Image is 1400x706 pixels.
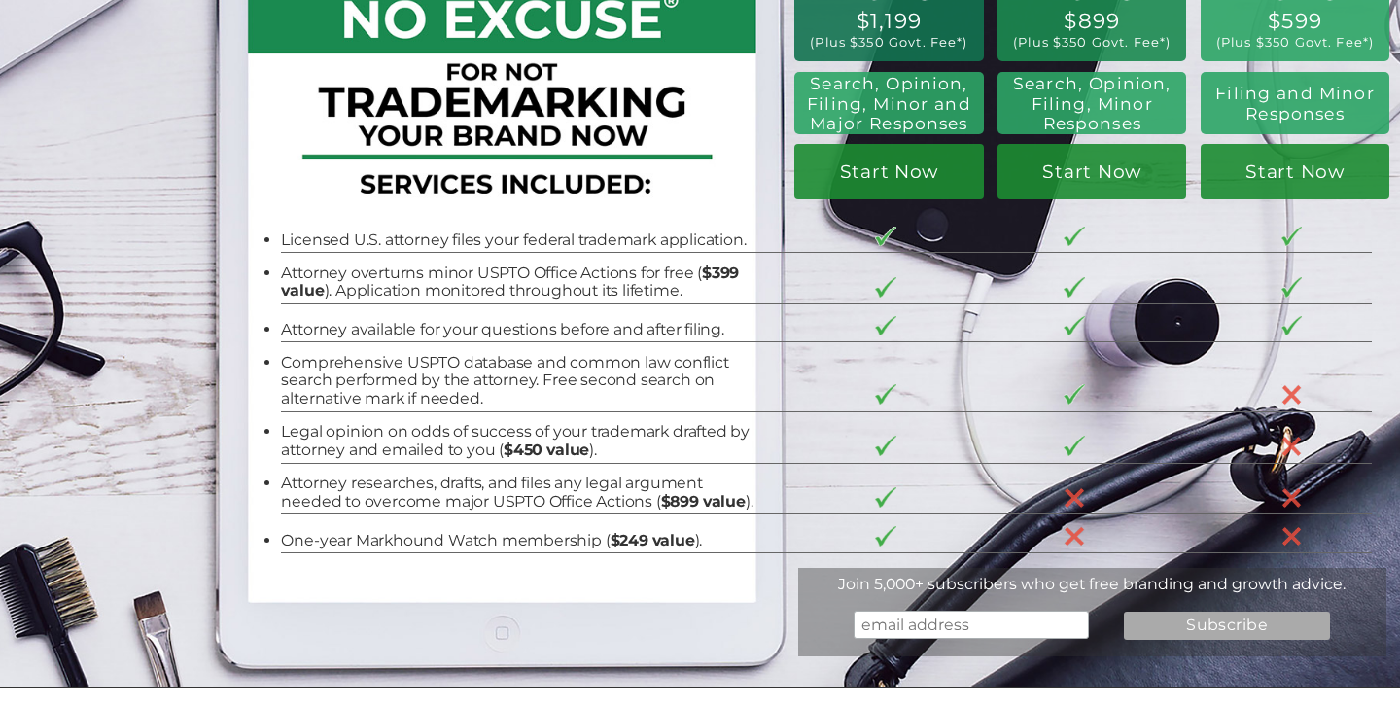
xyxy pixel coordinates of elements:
[875,487,896,508] img: checkmark-border-3.png
[281,354,752,408] li: Comprehensive USPTO database and common law conflict search performed by the attorney. Free secon...
[281,475,752,511] li: Attorney researches, drafts, and files any legal argument needed to overcome major USPTO Office A...
[875,436,896,456] img: checkmark-border-3.png
[661,492,746,511] b: $899 value
[1281,316,1303,336] img: checkmark-border-3.png
[875,526,896,547] img: checkmark-border-3.png
[854,611,1089,639] input: email address
[281,423,752,459] li: Legal opinion on odds of success of your trademark drafted by attorney and emailed to you ( ).
[1281,227,1303,247] img: checkmark-border-3.png
[1281,384,1303,406] img: X-30-3.png
[875,384,896,405] img: checkmark-border-3.png
[1281,487,1303,509] img: X-30-3.png
[1064,526,1085,547] img: X-30-3.png
[1064,487,1085,509] img: X-30-3.png
[281,265,752,300] li: Attorney overturns minor USPTO Office Actions for free ( ). Application monitored throughout its ...
[875,316,896,336] img: checkmark-border-3.png
[1064,436,1085,456] img: checkmark-border-3.png
[1211,84,1378,123] h2: Filing and Minor Responses
[1281,526,1303,547] img: X-30-3.png
[997,144,1186,199] a: Start Now
[281,321,752,339] li: Attorney available for your questions before and after filing.
[794,144,983,199] a: Start Now
[1064,227,1085,247] img: checkmark-border-3.png
[281,532,752,550] li: One-year Markhound Watch membership ( ).
[875,277,896,298] img: checkmark-border-3.png
[798,575,1386,593] div: Join 5,000+ subscribers who get free branding and growth advice.
[803,74,975,132] h2: Search, Opinion, Filing, Minor and Major Responses
[611,531,695,549] b: $249 value
[875,227,896,247] img: checkmark-border-3.png
[281,264,739,300] b: $399 value
[1064,277,1085,298] img: checkmark-border-3.png
[1064,384,1085,405] img: checkmark-border-3.png
[1124,612,1330,640] input: Subscribe
[504,441,589,459] b: $450 value
[1009,74,1175,132] h2: Search, Opinion, Filing, Minor Responses
[281,231,752,250] li: Licensed U.S. attorney files your federal trademark application.
[1064,316,1085,336] img: checkmark-border-3.png
[1201,144,1389,199] a: Start Now
[1281,277,1303,298] img: checkmark-border-3.png
[1281,436,1303,457] img: X-30-3.png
